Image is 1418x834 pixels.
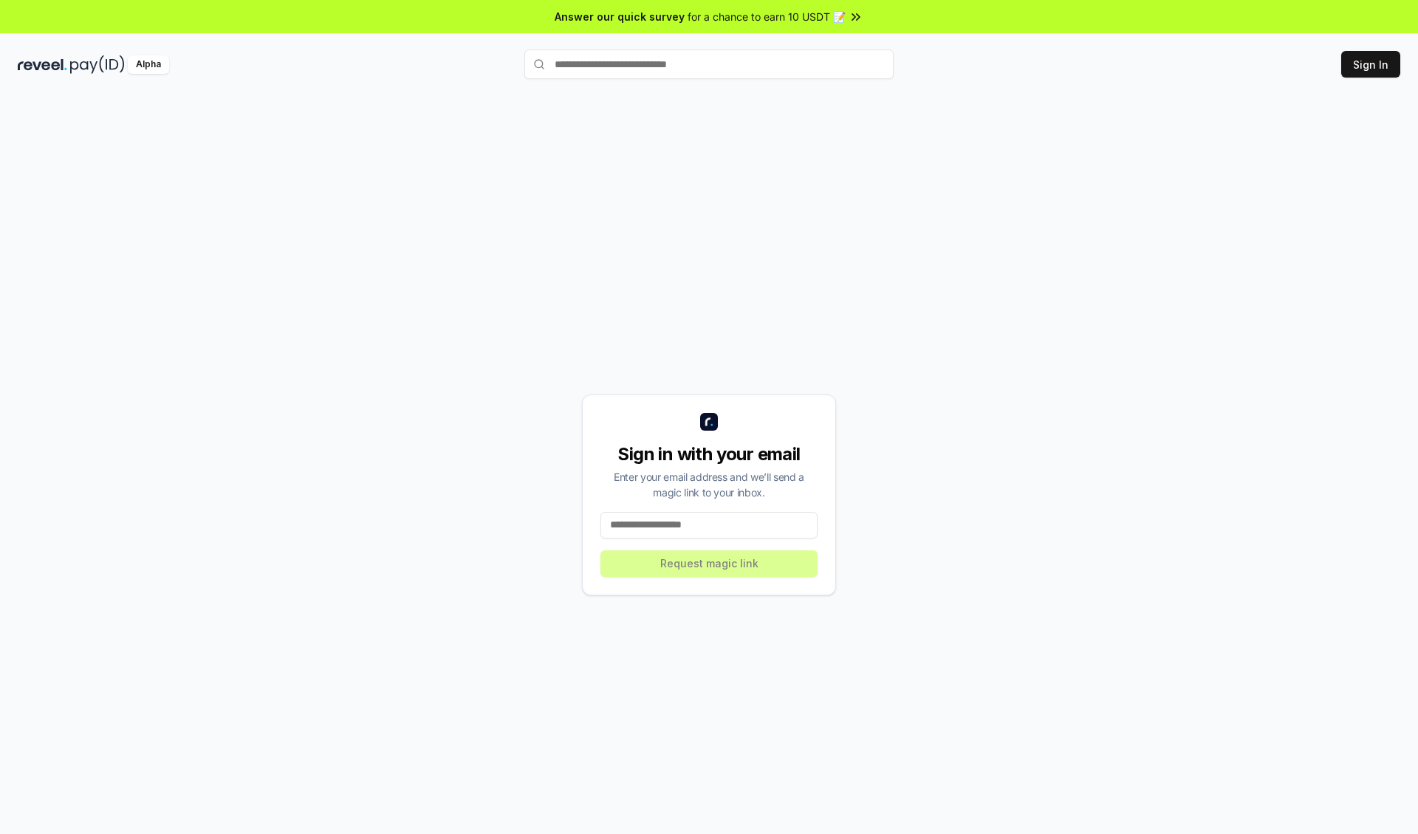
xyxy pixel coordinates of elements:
img: logo_small [700,413,718,431]
div: Enter your email address and we’ll send a magic link to your inbox. [600,469,818,500]
span: Answer our quick survey [555,9,685,24]
img: pay_id [70,55,125,74]
div: Sign in with your email [600,442,818,466]
span: for a chance to earn 10 USDT 📝 [688,9,846,24]
img: reveel_dark [18,55,67,74]
div: Alpha [128,55,169,74]
button: Sign In [1341,51,1400,78]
